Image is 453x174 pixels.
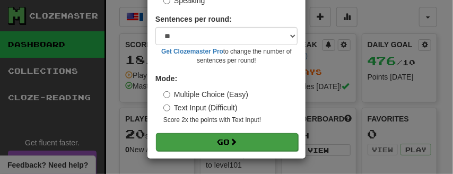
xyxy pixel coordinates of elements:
[163,91,170,98] input: Multiple Choice (Easy)
[155,14,232,24] label: Sentences per round:
[163,102,238,113] label: Text Input (Difficult)
[163,105,170,111] input: Text Input (Difficult)
[163,116,298,125] small: Score 2x the points with Text Input !
[163,89,248,100] label: Multiple Choice (Easy)
[155,47,298,65] small: to change the number of sentences per round!
[155,74,177,83] strong: Mode:
[156,133,298,151] button: Go
[161,48,223,55] a: Get Clozemaster Pro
